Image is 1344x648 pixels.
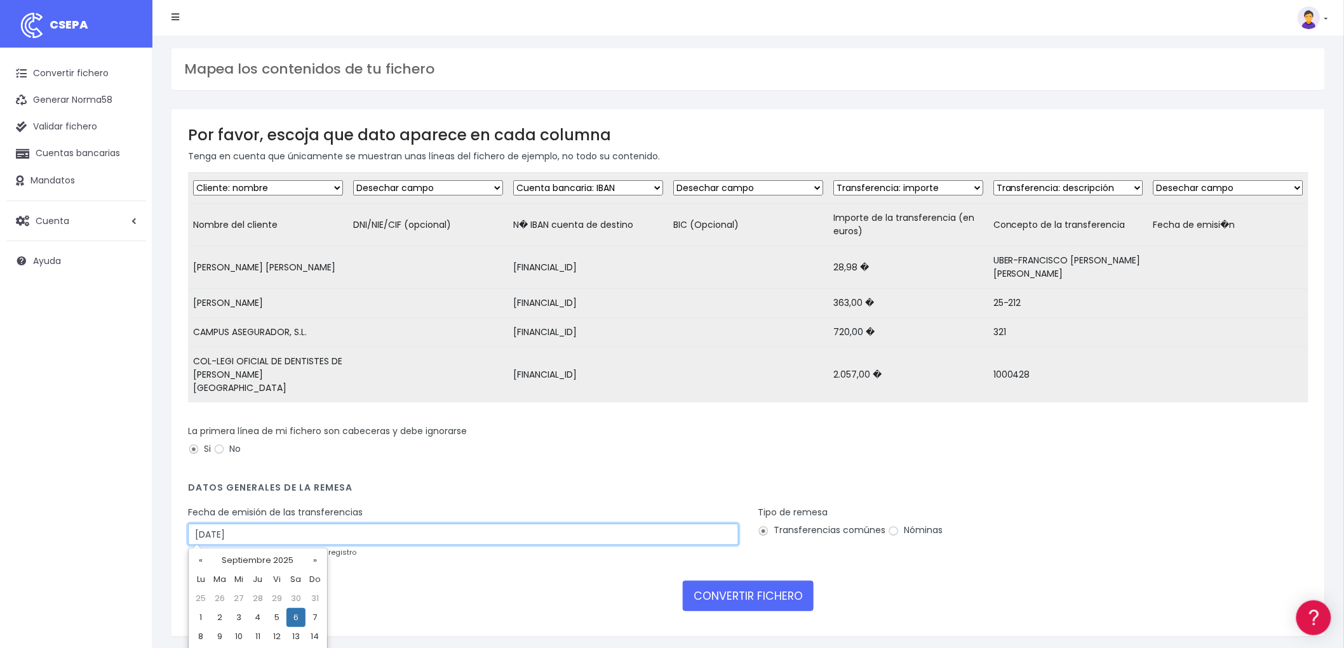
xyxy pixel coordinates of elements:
[191,551,210,570] th: «
[828,318,988,347] td: 720,00 �
[13,220,241,239] a: Perfiles de empresas
[248,608,267,627] td: 4
[306,608,325,627] td: 7
[13,140,241,152] div: Convertir ficheros
[13,161,241,180] a: Formatos
[508,318,668,347] td: [FINANCIAL_ID]
[229,608,248,627] td: 3
[188,506,363,519] label: Fecha de emisión de las transferencias
[191,570,210,589] th: Lu
[188,547,356,557] small: en caso de que no se incluya en cada registro
[988,347,1148,403] td: 1000428
[286,608,306,627] td: 6
[6,168,146,194] a: Mandatos
[683,581,814,611] button: CONVERTIR FICHERO
[16,10,48,41] img: logo
[6,140,146,167] a: Cuentas bancarias
[6,208,146,234] a: Cuenta
[668,204,828,246] td: BIC (Opcional)
[306,570,325,589] th: Do
[188,149,1308,163] p: Tenga en cuenta que únicamente se muestran unas líneas del fichero de ejemplo, no todo su contenido.
[210,589,229,608] td: 26
[508,289,668,318] td: [FINANCIAL_ID]
[828,246,988,289] td: 28,98 �
[229,570,248,589] th: Mi
[508,347,668,403] td: [FINANCIAL_ID]
[13,340,241,362] button: Contáctanos
[267,589,286,608] td: 29
[229,627,248,646] td: 10
[188,347,348,403] td: COL-LEGI OFICIAL DE DENTISTES DE [PERSON_NAME][GEOGRAPHIC_DATA]
[828,347,988,403] td: 2.057,00 �
[267,570,286,589] th: Vi
[6,114,146,140] a: Validar fichero
[36,214,69,227] span: Cuenta
[13,252,241,264] div: Facturación
[988,318,1148,347] td: 321
[306,551,325,570] th: »
[248,570,267,589] th: Ju
[191,608,210,627] td: 1
[988,246,1148,289] td: UBER-FRANCISCO [PERSON_NAME] [PERSON_NAME]
[828,289,988,318] td: 363,00 �
[348,204,508,246] td: DNI/NIE/CIF (opcional)
[306,627,325,646] td: 14
[267,627,286,646] td: 12
[213,442,241,456] label: No
[13,108,241,128] a: Información general
[508,246,668,289] td: [FINANCIAL_ID]
[191,627,210,646] td: 8
[210,608,229,627] td: 2
[210,627,229,646] td: 9
[188,289,348,318] td: [PERSON_NAME]
[175,366,245,378] a: POWERED BY ENCHANT
[286,570,306,589] th: Sa
[188,318,348,347] td: CAMPUS ASEGURADOR, S.L.
[13,180,241,200] a: Problemas habituales
[188,126,1308,144] h3: Por favor, escoja que dato aparece en cada columna
[13,305,241,317] div: Programadores
[306,589,325,608] td: 31
[267,608,286,627] td: 5
[188,204,348,246] td: Nombre del cliente
[50,17,88,32] span: CSEPA
[988,289,1148,318] td: 25-212
[828,204,988,246] td: Importe de la transferencia (en euros)
[13,324,241,344] a: API
[184,61,1312,77] h3: Mapea los contenidos de tu fichero
[1298,6,1320,29] img: profile
[248,627,267,646] td: 11
[248,589,267,608] td: 28
[188,246,348,289] td: [PERSON_NAME] [PERSON_NAME]
[13,272,241,292] a: General
[6,248,146,274] a: Ayuda
[191,589,210,608] td: 25
[286,589,306,608] td: 30
[758,524,885,537] label: Transferencias comúnes
[6,87,146,114] a: Generar Norma58
[888,524,943,537] label: Nóminas
[758,506,828,519] label: Tipo de remesa
[210,570,229,589] th: Ma
[13,88,241,100] div: Información general
[988,204,1148,246] td: Concepto de la transferencia
[13,200,241,220] a: Videotutoriales
[188,442,211,456] label: Si
[229,589,248,608] td: 27
[188,482,1308,499] h4: Datos generales de la remesa
[6,60,146,87] a: Convertir fichero
[188,425,467,438] label: La primera línea de mi fichero son cabeceras y debe ignorarse
[508,204,668,246] td: N� IBAN cuenta de destino
[286,627,306,646] td: 13
[1148,204,1308,246] td: Fecha de emisi�n
[210,551,306,570] th: Septiembre 2025
[33,255,61,267] span: Ayuda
